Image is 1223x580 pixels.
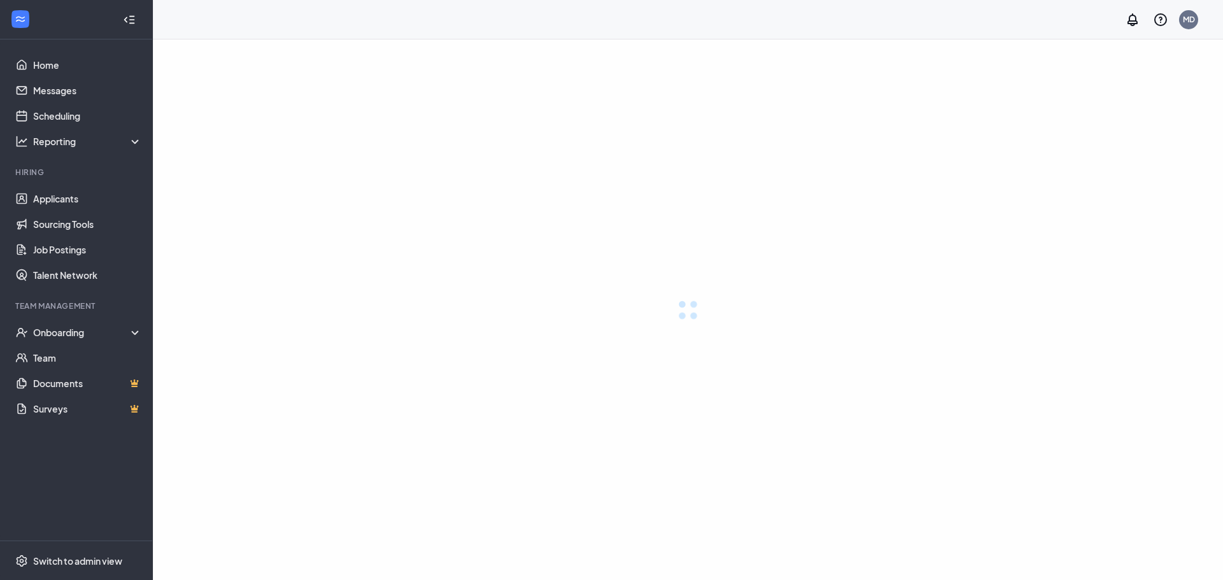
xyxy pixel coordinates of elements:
[15,135,28,148] svg: Analysis
[123,13,136,26] svg: Collapse
[33,326,143,339] div: Onboarding
[33,555,122,567] div: Switch to admin view
[33,211,142,237] a: Sourcing Tools
[15,167,139,178] div: Hiring
[1125,12,1140,27] svg: Notifications
[15,326,28,339] svg: UserCheck
[33,52,142,78] a: Home
[33,135,143,148] div: Reporting
[33,371,142,396] a: DocumentsCrown
[1183,14,1195,25] div: MD
[15,301,139,311] div: Team Management
[14,13,27,25] svg: WorkstreamLogo
[33,78,142,103] a: Messages
[33,262,142,288] a: Talent Network
[33,237,142,262] a: Job Postings
[33,103,142,129] a: Scheduling
[33,186,142,211] a: Applicants
[1153,12,1168,27] svg: QuestionInfo
[33,396,142,421] a: SurveysCrown
[15,555,28,567] svg: Settings
[33,345,142,371] a: Team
